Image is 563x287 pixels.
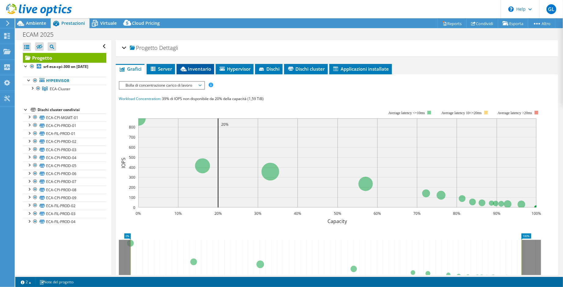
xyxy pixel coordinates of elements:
[413,211,421,216] text: 70%
[23,121,106,129] a: ECA-CPI-PROD-01
[374,211,381,216] text: 60%
[294,211,301,216] text: 40%
[16,278,35,286] a: 2
[23,146,106,154] a: ECA-CPI-PROD-03
[38,106,106,114] div: Dischi cluster condivisi
[466,19,498,28] a: Condividi
[332,66,389,72] span: Applicazioni installate
[23,210,106,218] a: ECA-FIL-PROD-03
[159,44,178,51] span: Dettagli
[120,158,127,168] text: IOPS
[23,53,106,63] a: Progetto
[119,96,161,101] span: Workload Concentration:
[129,125,135,130] text: 800
[23,170,106,178] a: ECA-CPI-PROD-06
[334,211,341,216] text: 50%
[100,20,117,26] span: Virtuale
[61,20,85,26] span: Prestazioni
[327,218,347,225] text: Capacity
[23,186,106,194] a: ECA-CPI-PROD-08
[258,66,280,72] span: Dischi
[23,138,106,146] a: ECA-CPI-PROD-02
[23,154,106,162] a: ECA-CPI-PROD-04
[129,145,135,150] text: 600
[23,218,106,226] a: ECA-FIL-PROD-04
[23,85,106,93] a: ECA-Cluster
[453,211,460,216] text: 80%
[23,114,106,121] a: ECA-CPI-MGMT-01
[136,211,141,216] text: 0%
[162,96,264,101] span: 39% di IOPS non disponibile da 20% della capacità (1,59 TiB)
[129,155,135,160] text: 500
[174,211,182,216] text: 10%
[129,195,135,200] text: 100
[254,211,261,216] text: 30%
[50,86,70,91] span: ECA-Cluster
[129,135,135,140] text: 700
[122,82,201,89] span: Bolla di concentrazione carico di lavoro
[133,205,135,210] text: 0
[23,63,106,71] a: srf-eca-cpi-300 on [DATE]
[43,64,88,69] b: srf-eca-cpi-300 on [DATE]
[528,19,555,28] a: Altro
[498,19,528,28] a: Esporta
[129,185,135,190] text: 200
[119,66,141,72] span: Grafici
[23,162,106,170] a: ECA-CPI-PROD-05
[532,211,541,216] text: 100%
[508,6,514,12] svg: \n
[26,20,46,26] span: Ambiente
[23,202,106,210] a: ECA-FIL-PROD-02
[23,178,106,186] a: ECA-CPI-PROD-07
[132,20,160,26] span: Cloud Pricing
[129,175,135,180] text: 300
[23,77,106,85] a: Hypervisor
[35,278,78,286] a: Note del progetto
[547,4,556,14] span: GL
[129,165,135,170] text: 400
[214,211,222,216] text: 20%
[441,111,482,115] tspan: Average latency 10<=20ms
[23,130,106,138] a: ECA-FIL-PROD-01
[23,194,106,202] a: ECA-CPI-PROD-09
[498,111,532,115] text: Average latency >20ms
[437,19,467,28] a: Reports
[20,31,63,38] h1: ECAM 2025
[493,211,500,216] text: 90%
[130,45,158,51] span: Progetto
[180,66,211,72] span: Inventario
[221,122,228,127] text: 20%
[150,66,172,72] span: Server
[219,66,250,72] span: Hypervisor
[388,111,425,115] tspan: Average latency <=10ms
[287,66,325,72] span: Dischi cluster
